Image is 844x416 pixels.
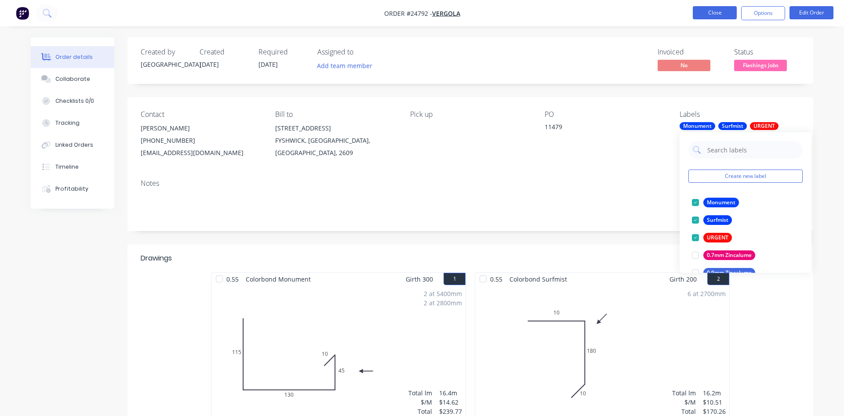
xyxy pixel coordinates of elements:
[703,407,726,416] div: $170.26
[680,122,715,130] div: Monument
[141,134,261,147] div: [PHONE_NUMBER]
[31,68,114,90] button: Collaborate
[200,60,219,69] span: [DATE]
[384,9,432,18] span: Order #24792 -
[424,298,462,307] div: 2 at 2800mm
[693,6,737,19] button: Close
[242,273,314,286] span: Colorbond Monument
[406,273,433,286] span: Girth 300
[703,233,732,242] div: URGENT
[317,48,405,56] div: Assigned to
[734,60,787,71] span: Flashings Jobs
[141,122,261,159] div: [PERSON_NAME][PHONE_NUMBER][EMAIL_ADDRESS][DOMAIN_NAME]
[410,110,531,119] div: Pick up
[258,60,278,69] span: [DATE]
[703,250,755,260] div: 0.7mm Zincalume
[703,398,726,407] div: $10.51
[680,110,800,119] div: Labels
[789,6,833,19] button: Edit Order
[672,398,696,407] div: $/M
[55,119,80,127] div: Tracking
[688,214,735,226] button: Surfmist
[545,110,665,119] div: PO
[658,48,724,56] div: Invoiced
[672,388,696,398] div: Total lm
[658,60,710,71] span: No
[258,48,307,56] div: Required
[669,273,697,286] span: Girth 200
[688,289,726,298] div: 6 at 2700mm
[141,179,800,188] div: Notes
[223,273,242,286] span: 0.55
[688,267,759,279] button: 0.9mm Zincalume
[444,273,466,285] button: 1
[275,110,396,119] div: Bill to
[688,249,759,261] button: 0.7mm Zincalume
[275,134,396,159] div: FYSHWICK, [GEOGRAPHIC_DATA], [GEOGRAPHIC_DATA], 2609
[141,122,261,134] div: [PERSON_NAME]
[439,388,462,398] div: 16.4m
[31,178,114,200] button: Profitability
[439,398,462,407] div: $14.62
[703,198,739,207] div: Monument
[706,141,798,159] input: Search labels
[688,196,742,209] button: Monument
[672,407,696,416] div: Total
[55,53,93,61] div: Order details
[424,289,462,298] div: 2 at 5400mm
[31,46,114,68] button: Order details
[55,97,94,105] div: Checklists 0/0
[487,273,506,286] span: 0.55
[275,122,396,134] div: [STREET_ADDRESS]
[703,388,726,398] div: 16.2m
[741,6,785,20] button: Options
[141,253,172,264] div: Drawings
[707,273,729,285] button: 2
[275,122,396,159] div: [STREET_ADDRESS]FYSHWICK, [GEOGRAPHIC_DATA], [GEOGRAPHIC_DATA], 2609
[31,156,114,178] button: Timeline
[703,215,732,225] div: Surfmist
[545,122,655,134] div: 11479
[688,170,803,183] button: Create new label
[55,185,88,193] div: Profitability
[55,163,79,171] div: Timeline
[439,407,462,416] div: $239.77
[408,407,432,416] div: Total
[432,9,460,18] a: VERGOLA
[141,110,261,119] div: Contact
[408,398,432,407] div: $/M
[688,232,735,244] button: URGENT
[313,60,377,72] button: Add team member
[506,273,571,286] span: Colorbond Surfmist
[703,268,755,278] div: 0.9mm Zincalume
[16,7,29,20] img: Factory
[734,48,800,56] div: Status
[55,141,93,149] div: Linked Orders
[200,48,248,56] div: Created
[317,60,377,72] button: Add team member
[141,147,261,159] div: [EMAIL_ADDRESS][DOMAIN_NAME]
[31,112,114,134] button: Tracking
[141,60,189,69] div: [GEOGRAPHIC_DATA]
[718,122,747,130] div: Surfmist
[31,90,114,112] button: Checklists 0/0
[31,134,114,156] button: Linked Orders
[750,122,779,130] div: URGENT
[55,75,90,83] div: Collaborate
[141,48,189,56] div: Created by
[408,388,432,398] div: Total lm
[734,60,787,73] button: Flashings Jobs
